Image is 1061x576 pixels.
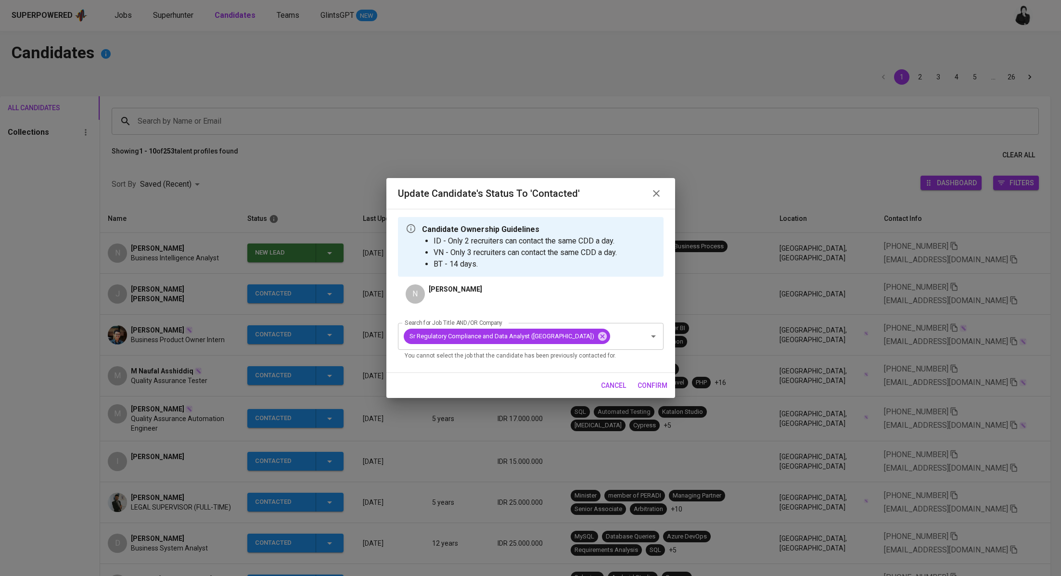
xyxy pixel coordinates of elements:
[647,330,660,343] button: Open
[404,329,610,344] div: Sr Regulatory Compliance and Data Analyst ([GEOGRAPHIC_DATA])
[406,284,425,304] div: N
[634,377,671,395] button: confirm
[601,380,626,392] span: cancel
[434,235,617,247] li: ID - Only 2 recruiters can contact the same CDD a day.
[434,258,617,270] li: BT - 14 days.
[638,380,667,392] span: confirm
[398,186,580,201] h6: Update Candidate's Status to 'Contacted'
[434,247,617,258] li: VN - Only 3 recruiters can contact the same CDD a day.
[597,377,630,395] button: cancel
[405,351,657,361] p: You cannot select the job that the candidate has been previously contacted for.
[422,224,617,235] p: Candidate Ownership Guidelines
[429,284,482,294] p: [PERSON_NAME]
[404,332,600,341] span: Sr Regulatory Compliance and Data Analyst ([GEOGRAPHIC_DATA])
